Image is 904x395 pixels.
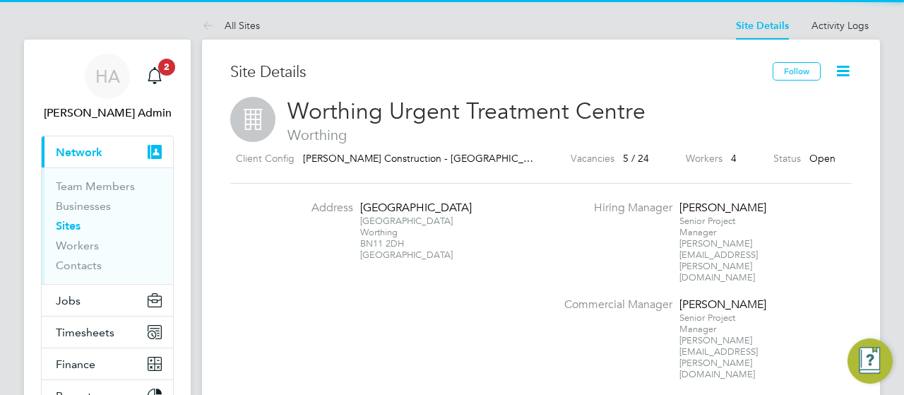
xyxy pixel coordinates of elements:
label: Client Config [236,150,295,167]
div: Network [42,167,173,284]
label: Status [773,150,801,167]
label: Address [275,201,353,216]
div: [GEOGRAPHIC_DATA] [360,201,448,216]
span: Worthing Urgent Treatment Centre [287,98,646,125]
span: HA [95,67,120,86]
label: Vacancies [571,150,614,167]
span: 5 / 24 [623,152,649,165]
a: Team Members [56,179,135,193]
a: Activity Logs [811,19,869,32]
span: 2 [158,59,175,76]
label: Workers [686,150,722,167]
a: Sites [56,219,81,232]
button: Network [42,136,173,167]
span: Open [809,152,835,165]
span: Senior Project Manager [679,215,735,238]
button: Follow [773,62,821,81]
a: Workers [56,239,99,252]
div: [GEOGRAPHIC_DATA] Worthing BN11 2DH [GEOGRAPHIC_DATA] [360,216,448,261]
span: Worthing [230,126,852,144]
button: Finance [42,348,173,379]
span: [PERSON_NAME][EMAIL_ADDRESS][PERSON_NAME][DOMAIN_NAME] [679,237,758,283]
a: All Sites [202,19,260,32]
a: Businesses [56,199,111,213]
span: [PERSON_NAME][EMAIL_ADDRESS][PERSON_NAME][DOMAIN_NAME] [679,334,758,380]
span: Finance [56,358,95,371]
div: [PERSON_NAME] [679,201,768,216]
span: Timesheets [56,326,114,339]
span: Network [56,146,102,159]
span: Jobs [56,294,81,307]
span: 4 [731,152,737,165]
div: [PERSON_NAME] [679,297,768,312]
a: Contacts [56,259,102,272]
a: Site Details [736,20,789,32]
span: [PERSON_NAME] Construction - [GEOGRAPHIC_DATA] Home Counties [303,152,624,165]
button: Timesheets [42,317,173,348]
a: 2 [141,54,169,99]
h3: Site Details [230,62,773,83]
a: HA[PERSON_NAME] Admin [41,54,174,122]
button: Engage Resource Center [847,338,893,384]
button: Jobs [42,285,173,316]
span: Senior Project Manager [679,312,735,335]
span: Hays Admin [41,105,174,122]
label: Commercial Manager [554,297,672,312]
label: Hiring Manager [554,201,672,216]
